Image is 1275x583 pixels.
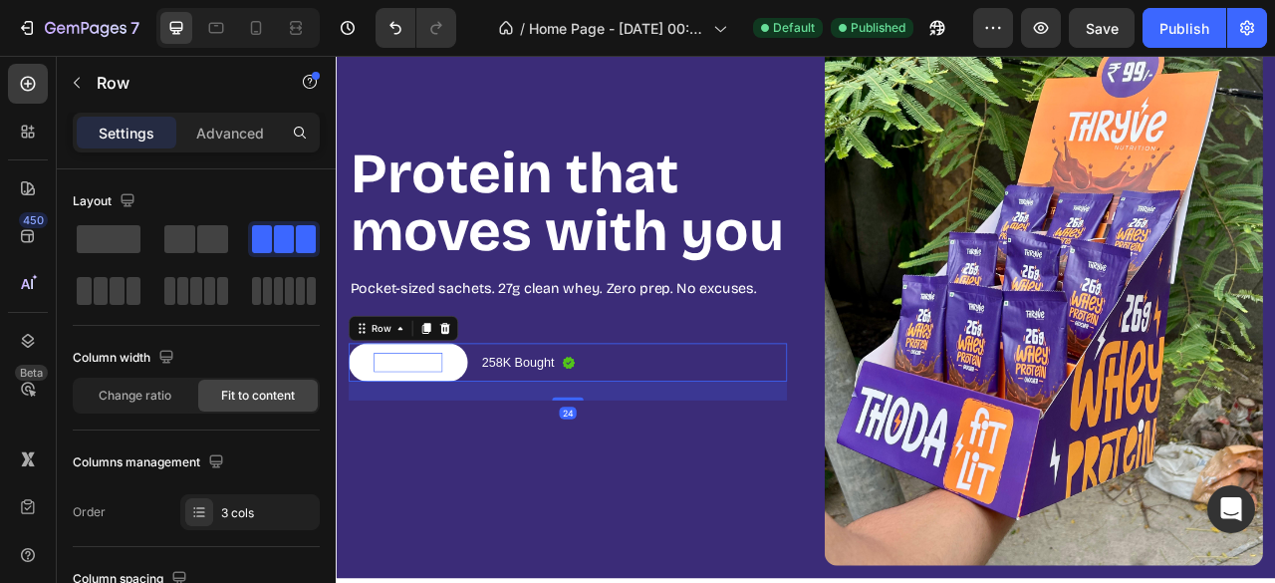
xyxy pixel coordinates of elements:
div: Columns management [73,449,228,476]
p: Advanced [196,123,264,144]
button: Publish [1143,8,1226,48]
div: Publish [1159,18,1209,39]
span: Published [851,19,905,37]
div: Undo/Redo [376,8,456,48]
span: Fit to content [221,387,295,405]
div: Open Intercom Messenger [1207,485,1255,533]
span: Change ratio [99,387,171,405]
iframe: Design area [336,56,1275,583]
div: Beta [15,365,48,381]
div: Order [73,503,106,521]
button: 7 [8,8,148,48]
p: 7 [130,16,139,40]
span: Default [773,19,815,37]
button: Save [1069,8,1135,48]
p: Settings [99,123,154,144]
span: Save [1086,20,1119,37]
div: 3 cols [221,504,315,522]
p: Row [97,71,266,95]
div: 450 [19,212,48,228]
div: Column width [73,345,178,372]
div: Layout [73,188,139,215]
span: / [520,18,525,39]
span: Home Page - [DATE] 00:25:55 [529,18,705,39]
